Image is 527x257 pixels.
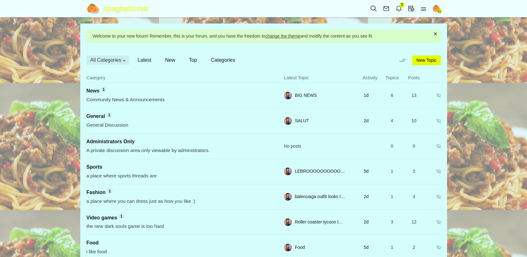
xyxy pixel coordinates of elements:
[132,55,157,65] a: Latest
[284,167,292,175] img: Annotation%202025-09-15%20092329.png
[87,215,117,220] a: Video games
[284,218,292,226] img: Annotation%202025-09-15%20092329.png
[391,194,393,199] span: 1
[284,75,309,80] span: Latest Topic
[284,117,292,125] img: Annotation%202025-09-15%20092329.png
[416,58,436,63] span: New Topic
[412,118,417,123] span: 10
[391,169,393,174] span: 1
[391,93,393,98] span: 6
[87,240,99,245] span: Food
[351,193,381,201] time: 2d
[160,55,181,65] a: New
[284,193,292,201] img: Annotation%202025-09-15%20092329.png
[351,218,381,226] time: 2d
[391,219,393,224] span: 3
[295,218,345,226] a: Roller coaster tycoon thread
[101,87,107,92] span: 1
[87,88,100,93] a: News
[351,92,381,99] time: 1d
[119,213,124,219] span: 1
[284,244,292,251] img: Annotation%202025-09-15%20092329.png
[413,245,415,250] span: 2
[351,117,381,125] time: 2d
[87,139,135,144] a: Administrators Only
[284,92,292,99] img: Annotation%202025-09-15%20092329.png
[391,118,393,123] span: 4
[412,93,417,98] span: 13
[295,117,309,125] a: SALUT
[412,55,440,65] a: New Topic
[413,194,415,199] span: 3
[413,169,415,174] span: 2
[87,164,103,170] span: Sports
[351,167,381,175] time: 5d
[206,55,240,65] a: Categories
[87,2,153,16] a: spaghettichat
[87,74,271,81] li: Category
[87,30,441,43] div: Welcome to your new forum! Remember, this is your forum, and you have the freedom to and modify t...
[87,114,105,119] a: General
[403,74,425,81] li: Posts
[87,240,99,245] a: Food
[87,165,103,170] a: Sports
[90,57,122,63] span: All Categories
[295,167,345,175] a: LEBROOOOOOOOOOOOOOOOOOOOOOON
[351,244,381,251] time: 5d
[87,215,117,220] span: Video games
[87,190,106,195] a: Fashion
[391,245,393,250] span: 1
[265,34,300,39] a: change the theme
[107,188,113,194] span: 1
[393,5,405,13] a: 7
[433,5,441,13] img: logoforthesite.png
[413,144,415,149] span: 0
[391,144,393,149] span: 0
[87,55,129,65] button: All Categories
[412,219,417,224] span: 12
[295,244,305,251] a: Food
[381,74,403,81] li: Topics
[359,74,381,81] span: Activity
[295,92,317,99] a: BIG NEWS
[87,3,104,14] img: logoforthesite.png
[295,193,345,201] a: balenciaga outfit looks like a manequin
[103,2,153,16] span: spaghettichat
[106,112,112,118] span: 1
[184,55,203,65] a: Top
[284,142,381,150] i: No posts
